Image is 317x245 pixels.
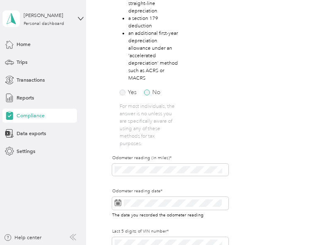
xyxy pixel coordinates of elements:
[112,155,228,161] label: Odometer reading (in miles)*
[112,188,228,194] label: Odometer reading date*
[24,22,64,26] div: Personal dashboard
[112,228,228,235] label: Last 5 digits of VIN number*
[17,112,45,119] span: Compliance
[17,41,31,48] span: Home
[17,148,35,155] span: Settings
[112,211,204,218] span: The date you recorded the odometer reading
[17,130,46,137] span: Data exports
[128,30,178,82] li: an additional first-year depreciation allowance under an 'accelerated depreciation' method such a...
[271,199,317,245] iframe: Everlance-gr Chat Button Frame
[128,15,178,30] li: a section 179 deduction
[144,90,161,95] label: No
[17,94,34,102] span: Reports
[24,12,75,19] div: [PERSON_NAME]
[17,76,45,84] span: Transactions
[120,103,178,148] p: For most individuals, the answer is no unless you are specifically aware of using any of these me...
[17,58,27,66] span: Trips
[4,234,41,241] button: Help center
[120,90,137,95] label: Yes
